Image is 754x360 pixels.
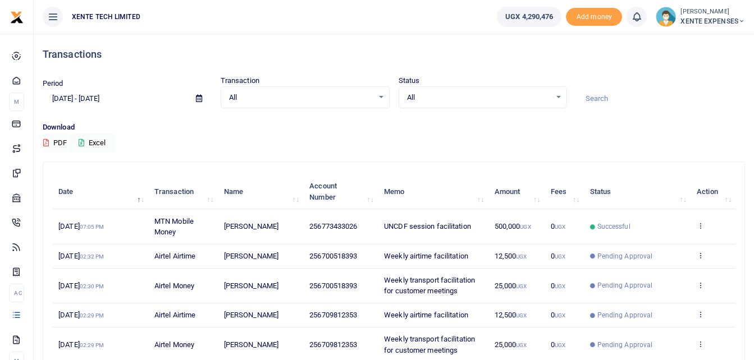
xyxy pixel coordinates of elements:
[597,340,653,350] span: Pending Approval
[224,222,278,230] span: [PERSON_NAME]
[656,7,745,27] a: profile-user [PERSON_NAME] XENTE EXPENSES
[551,311,565,319] span: 0
[495,281,527,290] span: 25,000
[656,7,676,27] img: profile-user
[597,251,653,261] span: Pending Approval
[597,310,653,320] span: Pending Approval
[555,312,565,319] small: UGX
[229,92,373,103] span: All
[224,252,278,260] span: [PERSON_NAME]
[10,11,24,24] img: logo-small
[224,311,278,319] span: [PERSON_NAME]
[505,11,553,22] span: UGX 4,290,476
[516,312,527,319] small: UGX
[384,252,468,260] span: Weekly airtime facilitation
[551,252,565,260] span: 0
[597,280,653,290] span: Pending Approval
[9,93,24,111] li: M
[9,284,24,302] li: Ac
[680,16,745,26] span: XENTE EXPENSES
[43,78,63,89] label: Period
[378,174,488,209] th: Memo: activate to sort column ascending
[566,8,622,26] li: Toup your wallet
[544,174,583,209] th: Fees: activate to sort column ascending
[80,342,104,348] small: 02:29 PM
[516,283,527,289] small: UGX
[399,75,420,86] label: Status
[154,340,194,349] span: Airtel Money
[80,224,104,230] small: 07:05 PM
[58,340,104,349] span: [DATE]
[80,312,104,319] small: 02:29 PM
[680,7,745,17] small: [PERSON_NAME]
[69,133,115,153] button: Excel
[495,252,527,260] span: 12,500
[555,283,565,289] small: UGX
[384,276,475,296] span: Weekly transport facilitation for customer meetings
[58,222,104,230] span: [DATE]
[492,7,566,27] li: Wallet ballance
[566,8,622,26] span: Add money
[555,224,565,230] small: UGX
[691,174,735,209] th: Action: activate to sort column ascending
[309,281,357,290] span: 256700518393
[309,222,357,230] span: 256773433026
[576,89,745,108] input: Search
[58,311,104,319] span: [DATE]
[495,340,527,349] span: 25,000
[384,335,475,354] span: Weekly transport facilitation for customer meetings
[407,92,551,103] span: All
[154,311,195,319] span: Airtel Airtime
[384,222,471,230] span: UNCDF session facilitation
[555,253,565,260] small: UGX
[58,252,104,260] span: [DATE]
[520,224,531,230] small: UGX
[154,281,194,290] span: Airtel Money
[516,253,527,260] small: UGX
[303,174,378,209] th: Account Number: activate to sort column ascending
[221,75,259,86] label: Transaction
[566,12,622,20] a: Add money
[495,222,531,230] span: 500,000
[583,174,691,209] th: Status: activate to sort column ascending
[555,342,565,348] small: UGX
[43,89,187,108] input: select period
[67,12,145,22] span: XENTE TECH LIMITED
[551,222,565,230] span: 0
[154,217,194,237] span: MTN Mobile Money
[43,133,67,153] button: PDF
[224,281,278,290] span: [PERSON_NAME]
[309,311,357,319] span: 256709812353
[224,340,278,349] span: [PERSON_NAME]
[43,48,745,61] h4: Transactions
[52,174,148,209] th: Date: activate to sort column descending
[80,283,104,289] small: 02:30 PM
[58,281,104,290] span: [DATE]
[551,281,565,290] span: 0
[384,311,468,319] span: Weekly airtime facilitation
[10,12,24,21] a: logo-small logo-large logo-large
[516,342,527,348] small: UGX
[148,174,218,209] th: Transaction: activate to sort column ascending
[154,252,195,260] span: Airtel Airtime
[309,340,357,349] span: 256709812353
[488,174,544,209] th: Amount: activate to sort column ascending
[597,221,630,232] span: Successful
[80,253,104,260] small: 02:32 PM
[309,252,357,260] span: 256700518393
[495,311,527,319] span: 12,500
[218,174,304,209] th: Name: activate to sort column ascending
[497,7,561,27] a: UGX 4,290,476
[551,340,565,349] span: 0
[43,122,745,133] p: Download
